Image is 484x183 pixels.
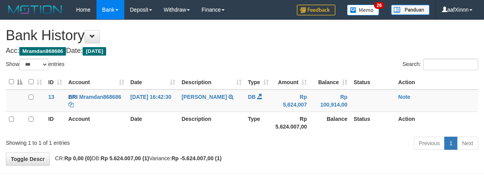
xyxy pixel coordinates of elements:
[64,155,92,161] strong: Rp 0,00 (0)
[127,112,179,134] th: Date
[65,75,127,90] th: Account: activate to sort column ascending
[272,112,310,134] th: Rp 5.624.007,00
[45,75,65,90] th: ID: activate to sort column ascending
[68,94,78,100] span: BRI
[6,4,64,15] img: MOTION_logo.png
[423,59,478,70] input: Search:
[457,137,478,150] a: Next
[83,47,106,56] span: [DATE]
[171,155,222,161] strong: Rp -5.624.007,00 (1)
[45,112,65,134] th: ID
[51,155,222,161] span: CR: DB: Variance:
[310,90,350,112] td: Rp 100,914,00
[127,90,179,112] td: [DATE] 16:42:30
[347,5,379,15] img: Button%20Memo.svg
[350,75,395,90] th: Status
[444,137,457,150] a: 1
[310,75,350,90] th: Balance: activate to sort column ascending
[414,137,445,150] a: Previous
[391,5,430,15] img: panduan.png
[395,75,478,90] th: Action
[6,28,478,43] h1: Bank History
[79,94,121,100] a: Mramdan868686
[127,75,179,90] th: Date: activate to sort column ascending
[395,112,478,134] th: Action
[6,152,50,166] a: Toggle Descr
[101,155,149,161] strong: Rp 5.624.007,00 (1)
[248,94,256,100] span: DB
[350,112,395,134] th: Status
[297,5,335,15] img: Feedback.jpg
[6,136,196,147] div: Showing 1 to 1 of 1 entries
[245,112,272,134] th: Type
[6,47,478,55] h4: Acc: Date:
[178,75,245,90] th: Description: activate to sort column ascending
[65,112,127,134] th: Account
[181,94,227,100] a: [PERSON_NAME]
[398,94,410,100] a: Note
[6,59,64,70] label: Show entries
[19,47,66,56] span: Mramdan868686
[6,75,25,90] th: : activate to sort column descending
[68,102,74,108] a: Copy Mramdan868686 to clipboard
[403,59,478,70] label: Search:
[19,59,48,70] select: Showentries
[25,75,45,90] th: : activate to sort column ascending
[245,75,272,90] th: Type: activate to sort column ascending
[374,2,384,9] span: 26
[178,112,245,134] th: Description
[272,90,310,112] td: Rp 5,624,007
[272,75,310,90] th: Amount: activate to sort column ascending
[310,112,350,134] th: Balance
[48,94,54,100] span: 13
